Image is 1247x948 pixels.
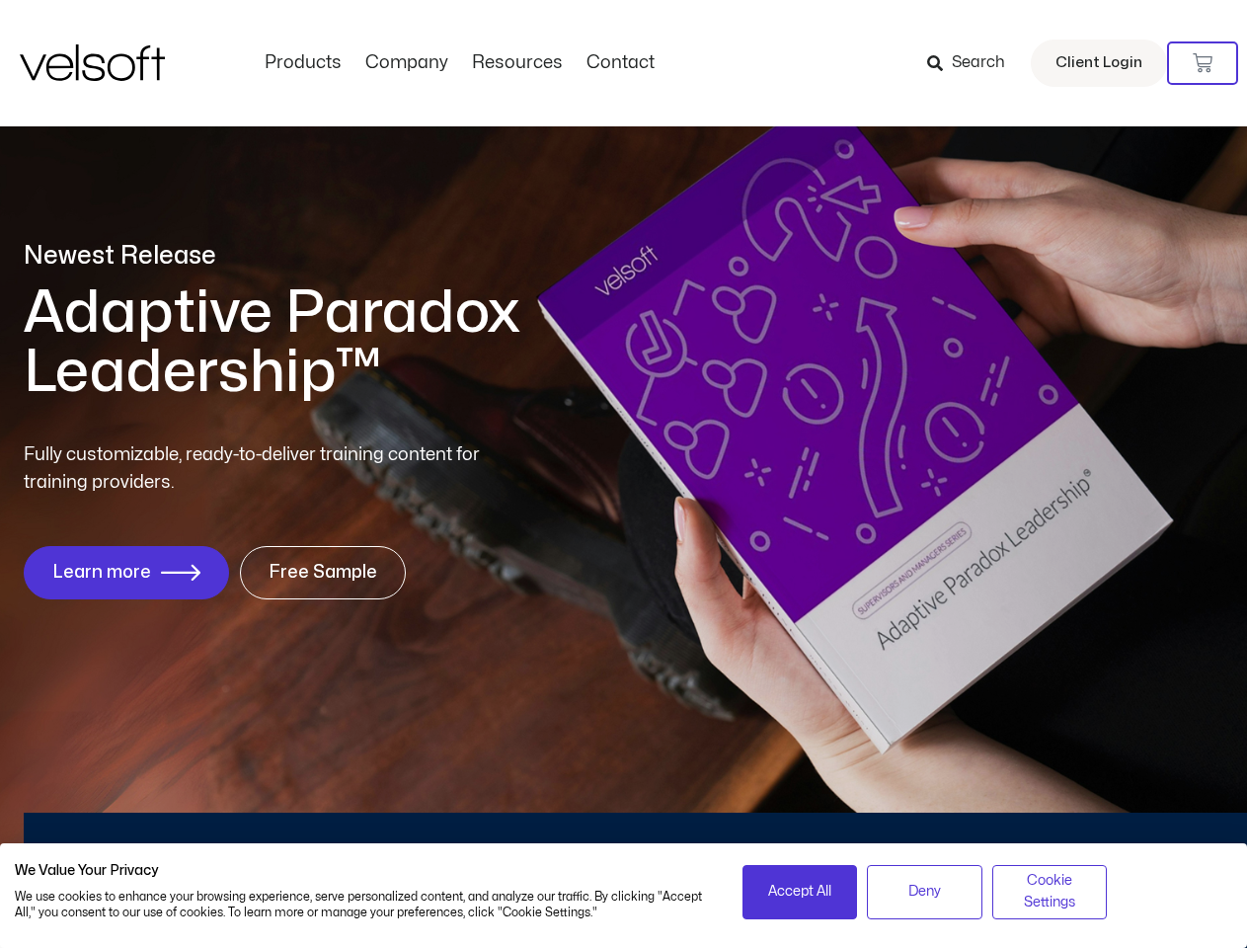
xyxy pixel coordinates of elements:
[24,441,515,497] p: Fully customizable, ready-to-deliver training content for training providers.
[269,563,377,583] span: Free Sample
[240,546,406,599] a: Free Sample
[20,44,165,81] img: Velsoft Training Materials
[15,862,713,880] h2: We Value Your Privacy
[24,546,229,599] a: Learn more
[867,865,982,919] button: Deny all cookies
[742,865,858,919] button: Accept all cookies
[253,52,666,74] nav: Menu
[24,283,744,402] h1: Adaptive Paradox Leadership™
[768,881,831,903] span: Accept All
[353,52,460,74] a: CompanyMenu Toggle
[1055,50,1142,76] span: Client Login
[927,46,1019,80] a: Search
[52,563,151,583] span: Learn more
[15,888,713,921] p: We use cookies to enhance your browsing experience, serve personalized content, and analyze our t...
[992,865,1108,919] button: Adjust cookie preferences
[908,881,941,903] span: Deny
[575,52,666,74] a: ContactMenu Toggle
[460,52,575,74] a: ResourcesMenu Toggle
[24,239,744,274] p: Newest Release
[1031,39,1167,87] a: Client Login
[952,50,1005,76] span: Search
[253,52,353,74] a: ProductsMenu Toggle
[1005,870,1095,914] span: Cookie Settings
